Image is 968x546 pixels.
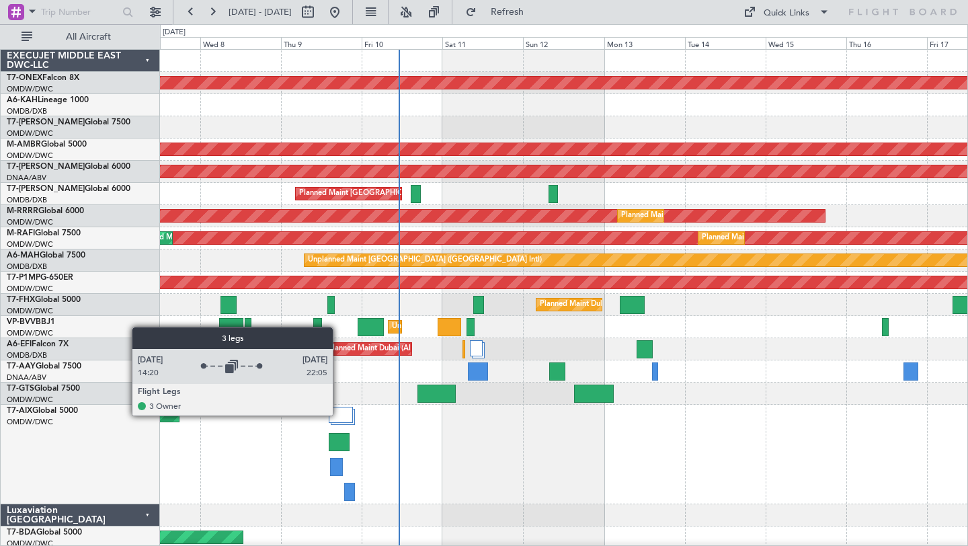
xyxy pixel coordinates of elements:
[7,350,47,360] a: OMDB/DXB
[7,207,38,215] span: M-RRRR
[7,362,81,370] a: T7-AAYGlobal 7500
[7,395,53,405] a: OMDW/DWC
[7,529,82,537] a: T7-BDAGlobal 5000
[7,284,53,294] a: OMDW/DWC
[7,417,53,427] a: OMDW/DWC
[7,296,81,304] a: T7-FHXGlobal 5000
[362,37,442,49] div: Fri 10
[7,229,35,237] span: M-RAFI
[766,37,846,49] div: Wed 15
[299,184,524,204] div: Planned Maint [GEOGRAPHIC_DATA] ([GEOGRAPHIC_DATA] Intl)
[7,185,85,193] span: T7-[PERSON_NAME]
[7,340,69,348] a: A6-EFIFalcon 7X
[7,207,84,215] a: M-RRRRGlobal 6000
[7,385,34,393] span: T7-GTS
[442,37,523,49] div: Sat 11
[7,96,38,104] span: A6-KAH
[7,529,36,537] span: T7-BDA
[7,407,78,415] a: T7-AIXGlobal 5000
[7,251,85,260] a: A6-MAHGlobal 7500
[35,32,142,42] span: All Aircraft
[479,7,536,17] span: Refresh
[7,118,130,126] a: T7-[PERSON_NAME]Global 7500
[200,37,281,49] div: Wed 8
[392,317,591,337] div: Unplanned Maint [GEOGRAPHIC_DATA] (Al Maktoum Intl)
[7,318,55,326] a: VP-BVVBBJ1
[685,37,766,49] div: Tue 14
[7,217,53,227] a: OMDW/DWC
[7,239,53,249] a: OMDW/DWC
[7,373,46,383] a: DNAA/ABV
[7,118,85,126] span: T7-[PERSON_NAME]
[7,296,35,304] span: T7-FHX
[7,262,47,272] a: OMDB/DXB
[737,1,836,23] button: Quick Links
[7,185,130,193] a: T7-[PERSON_NAME]Global 6000
[308,250,542,270] div: Unplanned Maint [GEOGRAPHIC_DATA] ([GEOGRAPHIC_DATA] Intl)
[604,37,685,49] div: Mon 13
[7,74,79,82] a: T7-ONEXFalcon 8X
[7,96,89,104] a: A6-KAHLineage 1000
[7,251,40,260] span: A6-MAH
[523,37,604,49] div: Sun 12
[7,340,32,348] span: A6-EFI
[7,128,53,139] a: OMDW/DWC
[7,407,32,415] span: T7-AIX
[7,141,41,149] span: M-AMBR
[7,328,53,338] a: OMDW/DWC
[7,163,85,171] span: T7-[PERSON_NAME]
[621,206,754,226] div: Planned Maint Dubai (Al Maktoum Intl)
[846,37,927,49] div: Thu 16
[7,385,80,393] a: T7-GTSGlobal 7500
[764,7,809,20] div: Quick Links
[229,6,292,18] span: [DATE] - [DATE]
[15,26,146,48] button: All Aircraft
[163,27,186,38] div: [DATE]
[7,141,87,149] a: M-AMBRGlobal 5000
[702,228,834,248] div: Planned Maint Dubai (Al Maktoum Intl)
[328,339,460,359] div: Planned Maint Dubai (Al Maktoum Intl)
[7,151,53,161] a: OMDW/DWC
[7,195,47,205] a: OMDB/DXB
[7,106,47,116] a: OMDB/DXB
[7,163,130,171] a: T7-[PERSON_NAME]Global 6000
[7,74,42,82] span: T7-ONEX
[7,306,53,316] a: OMDW/DWC
[41,2,118,22] input: Trip Number
[7,229,81,237] a: M-RAFIGlobal 7500
[7,318,36,326] span: VP-BVV
[7,84,53,94] a: OMDW/DWC
[281,37,362,49] div: Thu 9
[7,362,36,370] span: T7-AAY
[7,274,40,282] span: T7-P1MP
[7,173,46,183] a: DNAA/ABV
[7,274,73,282] a: T7-P1MPG-650ER
[540,295,672,315] div: Planned Maint Dubai (Al Maktoum Intl)
[459,1,540,23] button: Refresh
